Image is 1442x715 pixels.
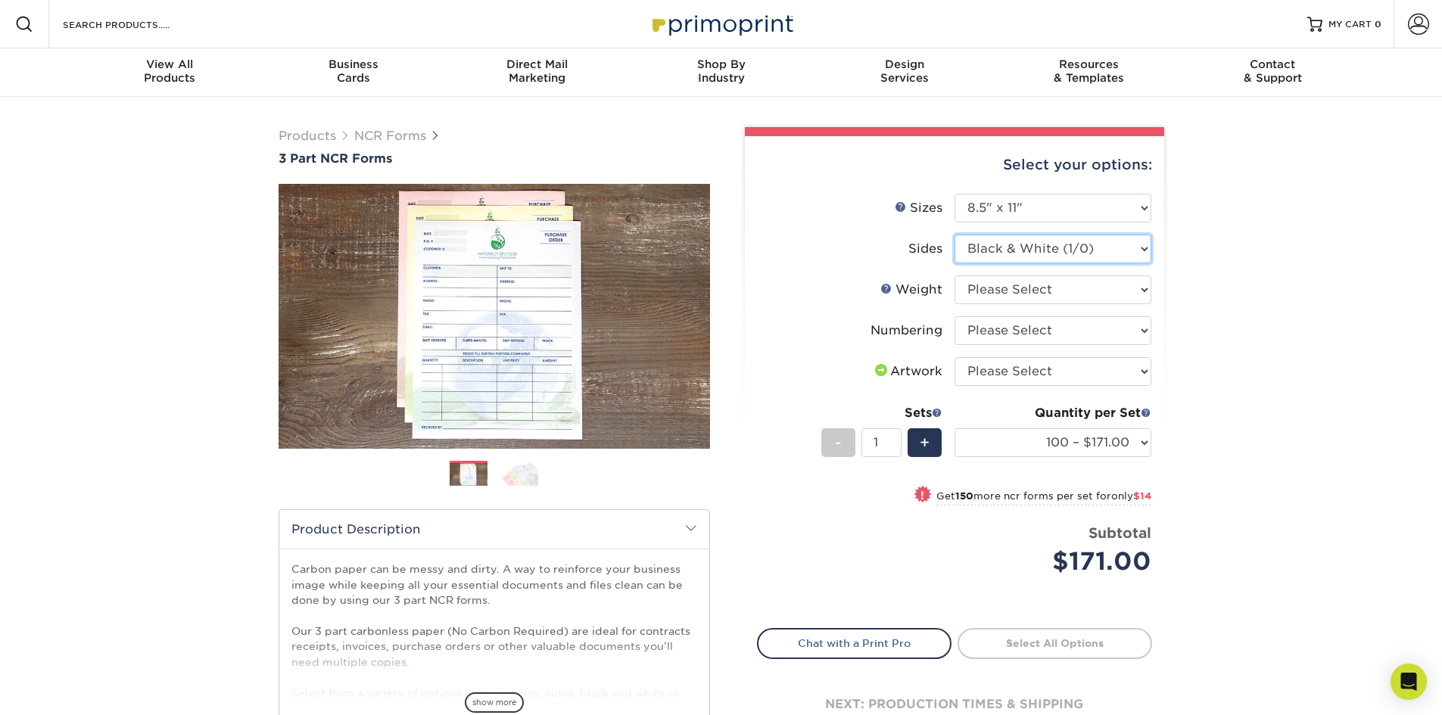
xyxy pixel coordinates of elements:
[78,58,262,85] div: Products
[936,490,1151,505] small: Get more ncr forms per set for
[908,240,942,258] div: Sides
[78,48,262,97] a: View AllProducts
[958,628,1152,658] a: Select All Options
[813,58,997,71] span: Design
[261,48,445,97] a: BusinessCards
[445,48,629,97] a: Direct MailMarketing
[1181,58,1365,71] span: Contact
[920,431,930,454] span: +
[61,15,209,33] input: SEARCH PRODUCTS.....
[279,151,392,166] span: 3 Part NCR Forms
[261,58,445,71] span: Business
[835,431,842,454] span: -
[997,58,1181,85] div: & Templates
[354,129,426,143] a: NCR Forms
[445,58,629,85] div: Marketing
[813,48,997,97] a: DesignServices
[279,151,710,166] a: 3 Part NCR Forms
[445,58,629,71] span: Direct Mail
[279,129,336,143] a: Products
[757,136,1152,194] div: Select your options:
[955,490,973,502] strong: 150
[880,281,942,299] div: Weight
[1391,664,1427,700] div: Open Intercom Messenger
[813,58,997,85] div: Services
[870,322,942,340] div: Numbering
[966,543,1151,580] div: $171.00
[1111,490,1151,502] span: only
[629,58,813,71] span: Shop By
[450,462,487,488] img: NCR Forms 01
[872,362,942,381] div: Artwork
[920,487,924,503] span: !
[997,58,1181,71] span: Resources
[465,692,524,713] span: show more
[757,628,951,658] a: Chat with a Print Pro
[1181,48,1365,97] a: Contact& Support
[1133,490,1151,502] span: $14
[1328,18,1372,31] span: MY CART
[895,199,942,217] div: Sizes
[629,58,813,85] div: Industry
[500,460,538,487] img: NCR Forms 02
[955,404,1151,422] div: Quantity per Set
[1181,58,1365,85] div: & Support
[261,58,445,85] div: Cards
[821,404,942,422] div: Sets
[78,58,262,71] span: View All
[1375,19,1381,30] span: 0
[1089,524,1151,541] strong: Subtotal
[646,8,797,40] img: Primoprint
[629,48,813,97] a: Shop ByIndustry
[997,48,1181,97] a: Resources& Templates
[279,167,710,465] img: 3 Part NCR Forms 01
[279,510,709,549] h2: Product Description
